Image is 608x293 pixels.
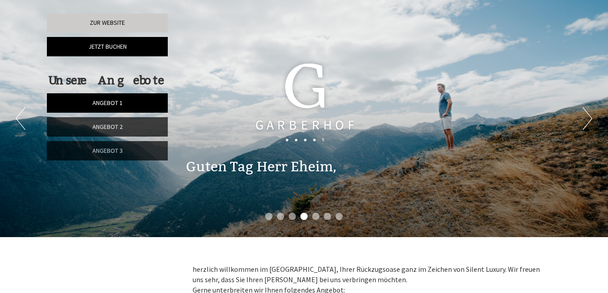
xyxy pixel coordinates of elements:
[47,14,168,32] a: Zur Website
[186,160,336,174] h1: Guten Tag Herr Eheim,
[47,72,165,89] div: Unsere Angebote
[16,107,25,130] button: Previous
[92,123,123,131] span: Angebot 2
[583,107,592,130] button: Next
[92,99,123,107] span: Angebot 1
[47,37,168,56] a: Jetzt buchen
